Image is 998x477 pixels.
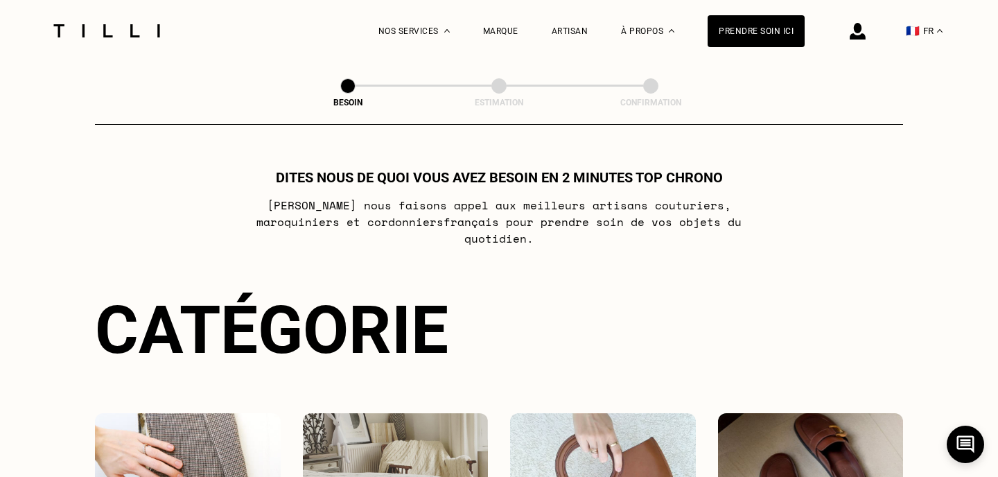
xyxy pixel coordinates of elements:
[669,29,674,33] img: Menu déroulant à propos
[430,98,568,107] div: Estimation
[49,24,165,37] img: Logo du service de couturière Tilli
[279,98,417,107] div: Besoin
[552,26,588,36] a: Artisan
[906,24,920,37] span: 🇫🇷
[276,169,723,186] h1: Dites nous de quoi vous avez besoin en 2 minutes top chrono
[483,26,518,36] a: Marque
[937,29,943,33] img: menu déroulant
[444,29,450,33] img: Menu déroulant
[708,15,805,47] a: Prendre soin ici
[225,197,774,247] p: [PERSON_NAME] nous faisons appel aux meilleurs artisans couturiers , maroquiniers et cordonniers ...
[581,98,720,107] div: Confirmation
[95,291,903,369] div: Catégorie
[850,23,866,40] img: icône connexion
